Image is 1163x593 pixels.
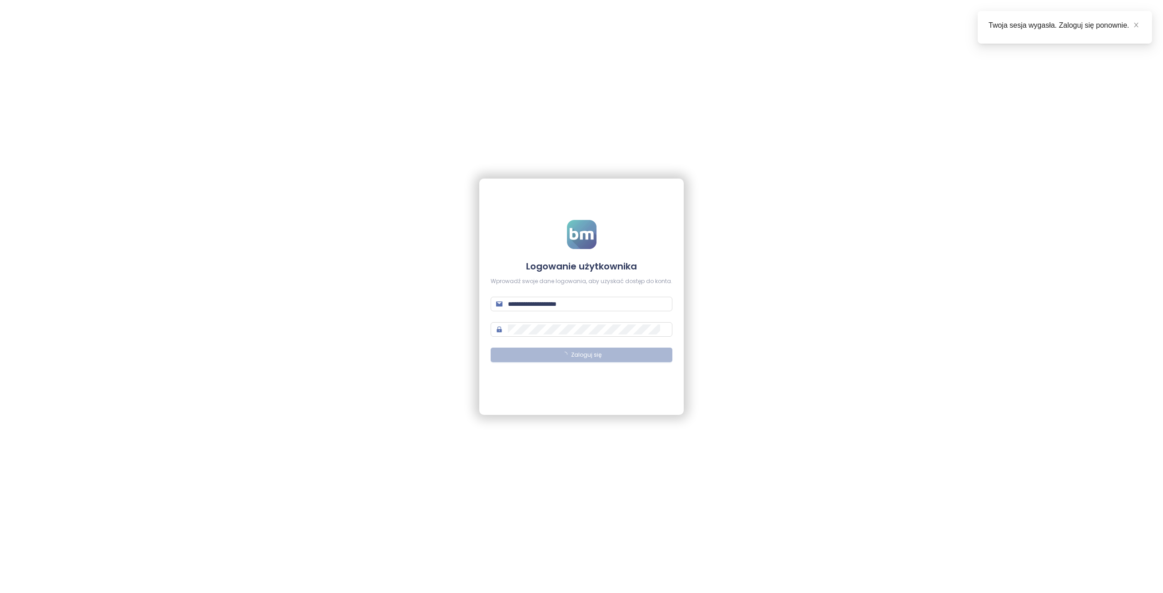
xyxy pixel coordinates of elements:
button: Zaloguj się [491,348,672,362]
span: loading [561,351,568,359]
div: Wprowadź swoje dane logowania, aby uzyskać dostęp do konta. [491,277,672,286]
h4: Logowanie użytkownika [491,260,672,273]
span: close [1133,22,1139,28]
img: logo [567,220,596,249]
div: Twoja sesja wygasła. Zaloguj się ponownie. [989,20,1141,31]
span: mail [496,301,502,307]
span: Zaloguj się [571,351,601,359]
span: lock [496,326,502,333]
